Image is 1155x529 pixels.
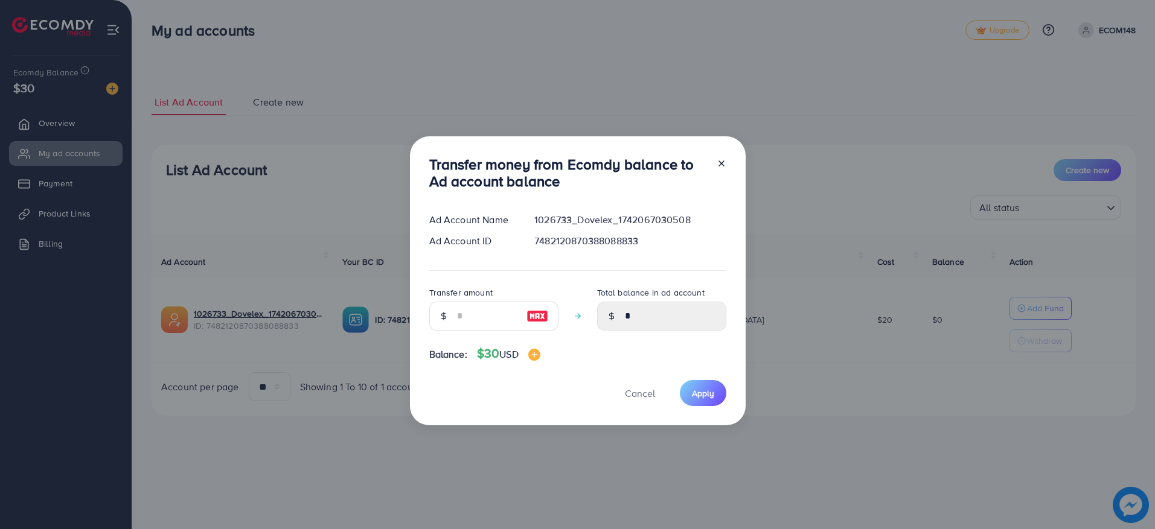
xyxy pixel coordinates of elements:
[420,213,525,227] div: Ad Account Name
[528,349,540,361] img: image
[429,347,467,361] span: Balance:
[625,387,655,400] span: Cancel
[610,380,670,406] button: Cancel
[477,346,540,361] h4: $30
[526,309,548,323] img: image
[499,347,518,361] span: USD
[429,287,493,299] label: Transfer amount
[680,380,726,406] button: Apply
[692,387,714,399] span: Apply
[429,156,707,191] h3: Transfer money from Ecomdy balance to Ad account balance
[597,287,705,299] label: Total balance in ad account
[525,213,735,227] div: 1026733_Dovelex_1742067030508
[420,234,525,248] div: Ad Account ID
[525,234,735,248] div: 7482120870388088833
